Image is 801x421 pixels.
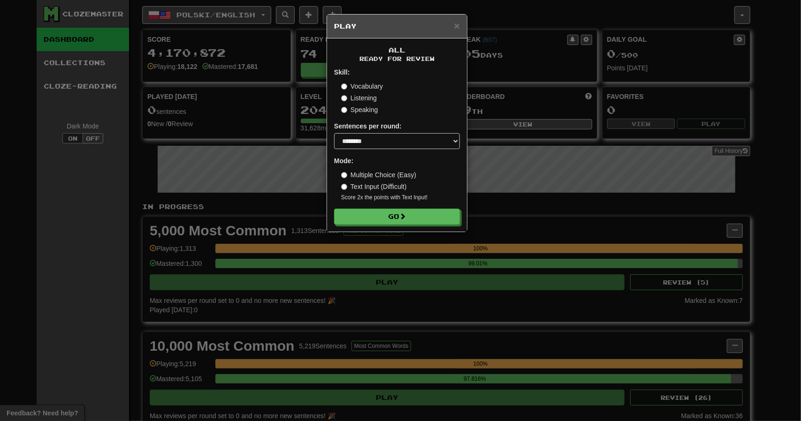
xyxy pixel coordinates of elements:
small: Score 2x the points with Text Input ! [341,194,460,202]
input: Speaking [341,107,347,113]
label: Multiple Choice (Easy) [341,170,416,180]
input: Multiple Choice (Easy) [341,172,347,178]
span: × [454,20,460,31]
label: Listening [341,93,377,103]
input: Listening [341,95,347,101]
button: Go [334,209,460,225]
button: Close [454,21,460,30]
span: All [389,46,405,54]
small: Ready for Review [334,55,460,63]
label: Text Input (Difficult) [341,182,407,191]
input: Text Input (Difficult) [341,184,347,190]
label: Sentences per round: [334,121,402,131]
strong: Skill: [334,68,350,76]
label: Speaking [341,105,378,114]
label: Vocabulary [341,82,383,91]
h5: Play [334,22,460,31]
strong: Mode: [334,157,353,165]
input: Vocabulary [341,83,347,90]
